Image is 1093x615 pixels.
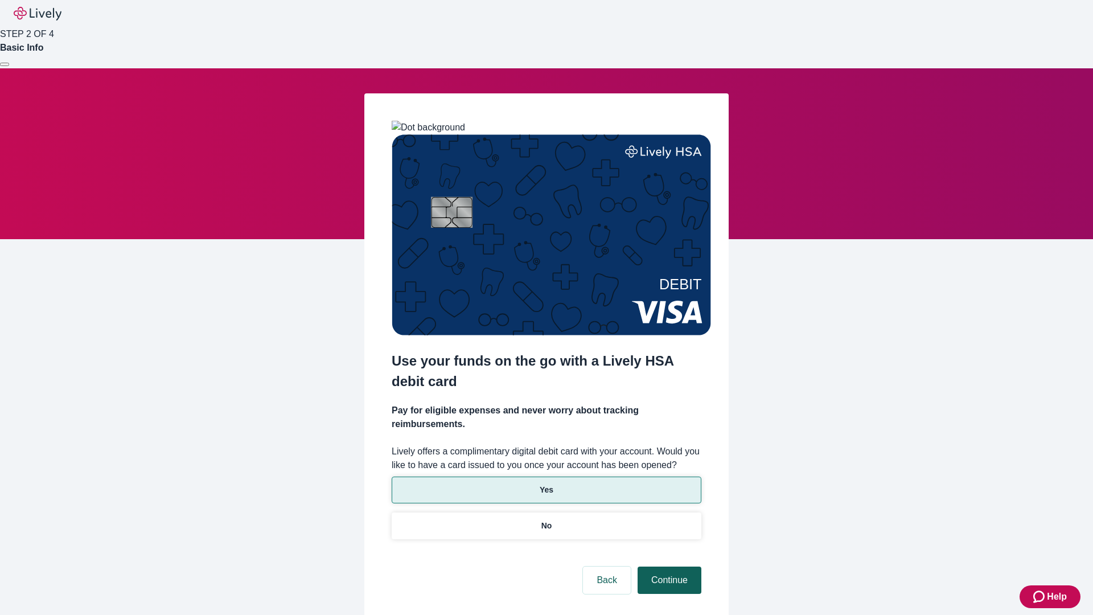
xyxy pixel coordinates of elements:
[1047,590,1067,604] span: Help
[638,567,701,594] button: Continue
[1033,590,1047,604] svg: Zendesk support icon
[392,512,701,539] button: No
[14,7,61,20] img: Lively
[1020,585,1080,608] button: Zendesk support iconHelp
[541,520,552,532] p: No
[392,134,711,335] img: Debit card
[392,445,701,472] label: Lively offers a complimentary digital debit card with your account. Would you like to have a card...
[392,121,465,134] img: Dot background
[583,567,631,594] button: Back
[392,477,701,503] button: Yes
[392,404,701,431] h4: Pay for eligible expenses and never worry about tracking reimbursements.
[540,484,553,496] p: Yes
[392,351,701,392] h2: Use your funds on the go with a Lively HSA debit card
